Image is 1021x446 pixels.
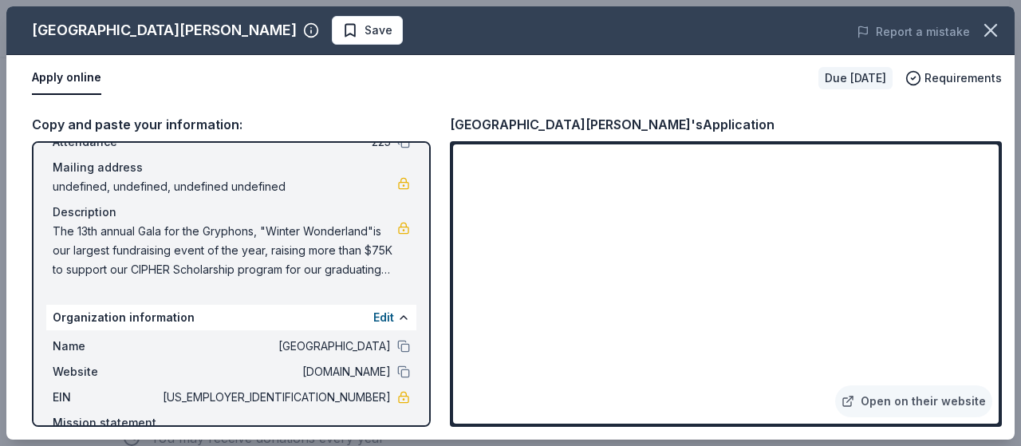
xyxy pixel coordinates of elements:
[53,413,410,432] div: Mission statement
[857,22,970,41] button: Report a mistake
[905,69,1002,88] button: Requirements
[32,61,101,95] button: Apply online
[160,388,391,407] span: [US_EMPLOYER_IDENTIFICATION_NUMBER]
[53,337,160,356] span: Name
[53,203,410,222] div: Description
[32,114,431,135] div: Copy and paste your information:
[160,337,391,356] span: [GEOGRAPHIC_DATA]
[46,305,416,330] div: Organization information
[53,362,160,381] span: Website
[835,385,992,417] a: Open on their website
[53,222,397,279] span: The 13th annual Gala for the Gryphons, "Winter Wonderland"is our largest fundraising event of the...
[53,388,160,407] span: EIN
[160,362,391,381] span: [DOMAIN_NAME]
[53,158,410,177] div: Mailing address
[53,177,397,196] span: undefined, undefined, undefined undefined
[32,18,297,43] div: [GEOGRAPHIC_DATA][PERSON_NAME]
[924,69,1002,88] span: Requirements
[450,114,775,135] div: [GEOGRAPHIC_DATA][PERSON_NAME]'s Application
[332,16,403,45] button: Save
[373,308,394,327] button: Edit
[365,21,392,40] span: Save
[818,67,893,89] div: Due [DATE]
